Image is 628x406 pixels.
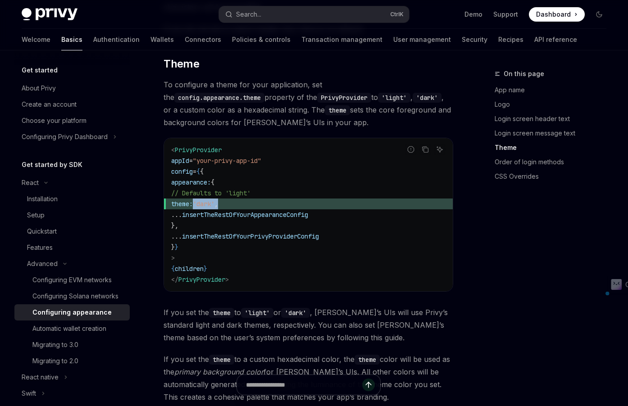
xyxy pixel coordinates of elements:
[211,178,214,186] span: {
[246,375,362,395] input: Ask a question...
[174,367,264,376] em: primary background color
[495,155,614,169] a: Order of login methods
[27,210,45,221] div: Setup
[32,339,78,350] div: Migrating to 3.0
[14,337,130,353] a: Migrating to 3.0
[171,146,175,154] span: <
[14,369,130,385] button: Toggle React native section
[14,320,130,337] a: Automatic wallet creation
[232,29,291,50] a: Policies & controls
[495,83,614,97] a: App name
[171,254,175,262] span: >
[174,93,264,103] code: config.appearance.theme
[22,388,36,399] div: Swift
[164,306,453,344] span: If you set the to or , [PERSON_NAME]’s UIs will use Privy’s standard light and dark themes, respe...
[171,221,178,230] span: },
[434,144,446,155] button: Ask AI
[93,29,140,50] a: Authentication
[317,93,371,103] code: PrivyProvider
[22,83,56,94] div: About Privy
[193,167,196,176] span: =
[393,29,451,50] a: User management
[462,29,487,50] a: Security
[22,177,39,188] div: React
[14,304,130,320] a: Configuring appearance
[164,57,199,71] span: Theme
[14,385,130,401] button: Toggle Swift section
[171,275,178,284] span: </
[193,200,214,208] span: 'dark'
[171,157,189,165] span: appId
[301,29,382,50] a: Transaction management
[164,353,453,403] span: If you set the to a custom hexadecimal color, the color will be used as the for [PERSON_NAME]’s U...
[61,29,82,50] a: Basics
[32,275,112,285] div: Configuring EVM networks
[22,8,77,21] img: dark logo
[200,167,204,176] span: {
[14,175,130,191] button: Toggle React section
[27,242,53,253] div: Features
[536,10,571,19] span: Dashboard
[22,29,50,50] a: Welcome
[419,144,431,155] button: Copy the contents from the code block
[495,169,614,184] a: CSS Overrides
[22,131,108,142] div: Configuring Privy Dashboard
[171,211,182,219] span: ...
[22,115,86,126] div: Choose your platform
[171,265,175,273] span: {
[22,65,58,76] h5: Get started
[189,157,193,165] span: =
[362,379,375,391] button: Send message
[14,113,130,129] a: Choose your platform
[196,167,200,176] span: {
[493,10,518,19] a: Support
[209,355,234,365] code: theme
[14,256,130,272] button: Toggle Advanced section
[171,189,250,197] span: // Defaults to 'light'
[171,200,193,208] span: theme:
[495,126,614,140] a: Login screen message text
[225,275,229,284] span: >
[495,112,614,126] a: Login screen header text
[32,307,112,318] div: Configuring appearance
[182,211,308,219] span: insertTheRestOfYourAppearanceConfig
[171,243,175,251] span: }
[236,9,261,20] div: Search...
[14,288,130,304] a: Configuring Solana networks
[592,7,606,22] button: Toggle dark mode
[204,265,207,273] span: }
[504,68,544,79] span: On this page
[14,80,130,96] a: About Privy
[495,140,614,155] a: Theme
[529,7,585,22] a: Dashboard
[325,105,350,115] code: theme
[27,194,58,204] div: Installation
[22,159,82,170] h5: Get started by SDK
[214,200,218,208] span: ,
[14,272,130,288] a: Configuring EVM networks
[22,372,59,383] div: React native
[171,178,211,186] span: appearance:
[498,29,523,50] a: Recipes
[14,191,130,207] a: Installation
[182,232,319,240] span: insertTheRestOfYourPrivyProviderConfig
[281,308,310,318] code: 'dark'
[413,93,441,103] code: 'dark'
[14,239,130,256] a: Features
[14,96,130,113] a: Create an account
[164,78,453,129] span: To configure a theme for your application, set the property of the to , , or a custom color as a ...
[14,353,130,369] a: Migrating to 2.0
[185,29,221,50] a: Connectors
[32,323,106,334] div: Automatic wallet creation
[175,265,204,273] span: children
[150,29,174,50] a: Wallets
[22,99,77,110] div: Create an account
[175,243,178,251] span: }
[32,291,118,302] div: Configuring Solana networks
[355,355,380,365] code: theme
[390,11,404,18] span: Ctrl K
[241,308,273,318] code: 'light'
[464,10,482,19] a: Demo
[32,356,78,366] div: Migrating to 2.0
[175,146,222,154] span: PrivyProvider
